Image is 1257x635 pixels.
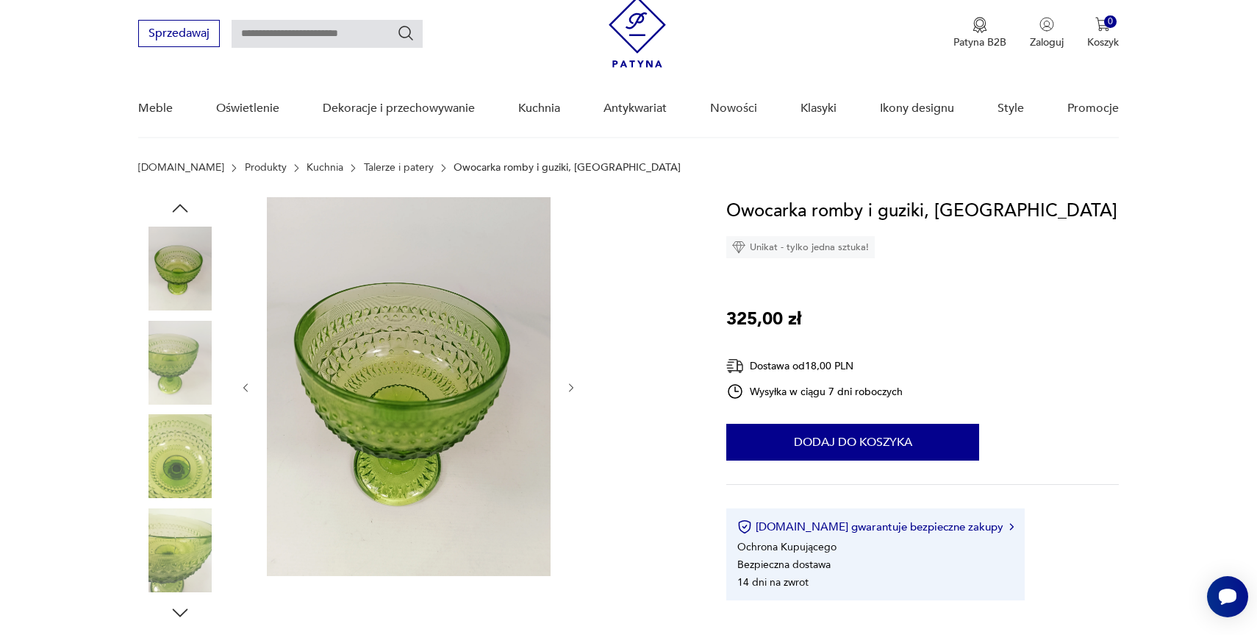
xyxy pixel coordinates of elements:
button: 0Koszyk [1087,17,1119,49]
a: Oświetlenie [216,80,279,137]
div: 0 [1104,15,1117,28]
img: Ikona diamentu [732,241,745,254]
img: Ikona medalu [973,17,987,33]
a: Ikona medaluPatyna B2B [953,17,1006,49]
p: Owocarka romby i guziki, [GEOGRAPHIC_DATA] [454,162,681,174]
img: Zdjęcie produktu Owocarka romby i guziki, Ząbkowice [138,321,222,405]
img: Ikonka użytkownika [1039,17,1054,32]
p: Patyna B2B [953,35,1006,49]
a: Kuchnia [518,80,560,137]
li: Ochrona Kupującego [737,540,837,554]
p: 325,00 zł [726,305,801,333]
a: Ikony designu [880,80,954,137]
button: Zaloguj [1030,17,1064,49]
a: Produkty [245,162,287,174]
div: Dostawa od 18,00 PLN [726,357,903,375]
a: Style [998,80,1024,137]
img: Zdjęcie produktu Owocarka romby i guziki, Ząbkowice [138,414,222,498]
iframe: Smartsupp widget button [1207,576,1248,617]
div: Wysyłka w ciągu 7 dni roboczych [726,383,903,400]
a: Dekoracje i przechowywanie [323,80,475,137]
button: Szukaj [397,24,415,42]
img: Ikona strzałki w prawo [1009,523,1014,531]
img: Ikona certyfikatu [737,519,752,534]
a: Kuchnia [307,162,343,174]
h1: Owocarka romby i guziki, [GEOGRAPHIC_DATA] [726,197,1117,225]
div: Unikat - tylko jedna sztuka! [726,236,875,258]
a: Promocje [1067,80,1119,137]
a: Klasyki [801,80,837,137]
p: Zaloguj [1030,35,1064,49]
img: Zdjęcie produktu Owocarka romby i guziki, Ząbkowice [138,508,222,592]
a: Sprzedawaj [138,29,220,40]
button: Dodaj do koszyka [726,424,979,461]
li: 14 dni na zwrot [737,575,809,589]
button: Patyna B2B [953,17,1006,49]
img: Ikona dostawy [726,357,744,375]
button: [DOMAIN_NAME] gwarantuje bezpieczne zakupy [737,519,1013,534]
li: Bezpieczna dostawa [737,558,831,572]
a: Antykwariat [604,80,667,137]
p: Koszyk [1087,35,1119,49]
a: Talerze i patery [364,162,434,174]
img: Ikona koszyka [1095,17,1110,32]
a: Meble [138,80,173,137]
img: Zdjęcie produktu Owocarka romby i guziki, Ząbkowice [267,197,551,576]
a: [DOMAIN_NAME] [138,162,224,174]
img: Zdjęcie produktu Owocarka romby i guziki, Ząbkowice [138,227,222,311]
a: Nowości [710,80,757,137]
button: Sprzedawaj [138,20,220,47]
